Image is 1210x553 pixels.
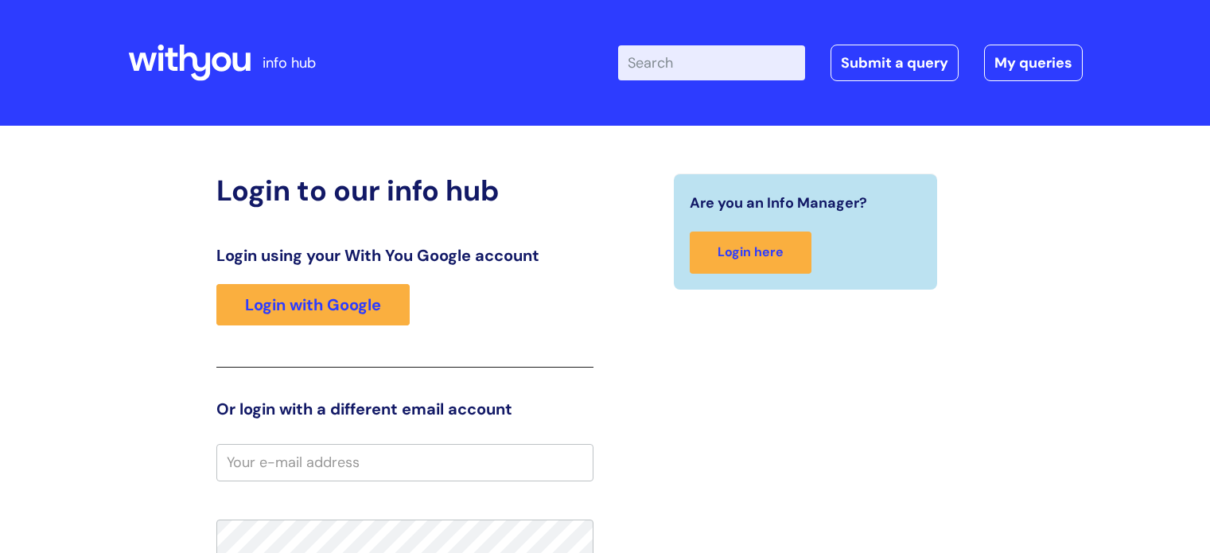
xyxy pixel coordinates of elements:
[690,232,811,274] a: Login here
[216,284,410,325] a: Login with Google
[216,444,593,481] input: Your e-mail address
[690,190,867,216] span: Are you an Info Manager?
[618,45,805,80] input: Search
[216,173,593,208] h2: Login to our info hub
[831,45,959,81] a: Submit a query
[216,246,593,265] h3: Login using your With You Google account
[263,50,316,76] p: info hub
[216,399,593,419] h3: Or login with a different email account
[984,45,1083,81] a: My queries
